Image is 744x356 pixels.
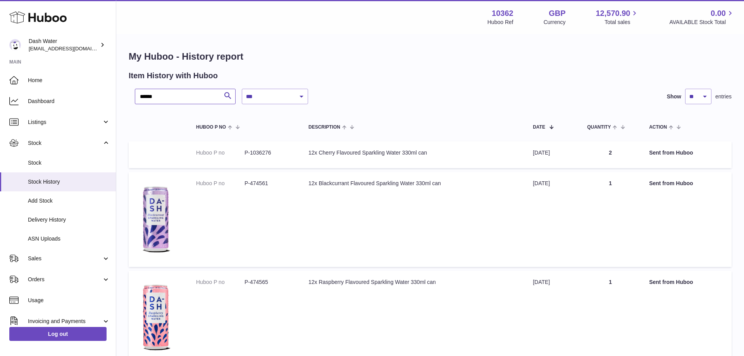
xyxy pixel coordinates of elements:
[28,235,110,242] span: ASN Uploads
[544,19,566,26] div: Currency
[245,279,293,286] dd: P-474565
[667,93,681,100] label: Show
[649,180,693,186] strong: Sent from Huboo
[533,125,545,130] span: Date
[28,98,110,105] span: Dashboard
[28,139,102,147] span: Stock
[28,276,102,283] span: Orders
[669,19,735,26] span: AVAILABLE Stock Total
[587,125,611,130] span: Quantity
[525,172,579,267] td: [DATE]
[649,125,667,130] span: Action
[28,197,110,205] span: Add Stock
[301,172,525,267] td: 12x Blackcurrant Flavoured Sparkling Water 330ml can
[29,38,98,52] div: Dash Water
[549,8,565,19] strong: GBP
[129,50,732,63] h1: My Huboo - History report
[579,172,641,267] td: 1
[28,255,102,262] span: Sales
[245,180,293,187] dd: P-474561
[308,125,340,130] span: Description
[196,125,226,130] span: Huboo P no
[715,93,732,100] span: entries
[596,8,630,19] span: 12,570.90
[28,216,110,224] span: Delivery History
[28,178,110,186] span: Stock History
[196,180,245,187] dt: Huboo P no
[245,149,293,157] dd: P-1036276
[136,279,175,356] img: 103621706197785.png
[604,19,639,26] span: Total sales
[28,297,110,304] span: Usage
[9,39,21,51] img: orders@dash-water.com
[9,327,107,341] a: Log out
[649,279,693,285] strong: Sent from Huboo
[579,141,641,168] td: 2
[28,159,110,167] span: Stock
[492,8,513,19] strong: 10362
[28,77,110,84] span: Home
[711,8,726,19] span: 0.00
[136,180,175,257] img: 103621706197826.png
[196,279,245,286] dt: Huboo P no
[196,149,245,157] dt: Huboo P no
[29,45,114,52] span: [EMAIL_ADDRESS][DOMAIN_NAME]
[301,141,525,168] td: 12x Cherry Flavoured Sparkling Water 330ml can
[487,19,513,26] div: Huboo Ref
[28,318,102,325] span: Invoicing and Payments
[525,141,579,168] td: [DATE]
[669,8,735,26] a: 0.00 AVAILABLE Stock Total
[596,8,639,26] a: 12,570.90 Total sales
[28,119,102,126] span: Listings
[649,150,693,156] strong: Sent from Huboo
[129,71,218,81] h2: Item History with Huboo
